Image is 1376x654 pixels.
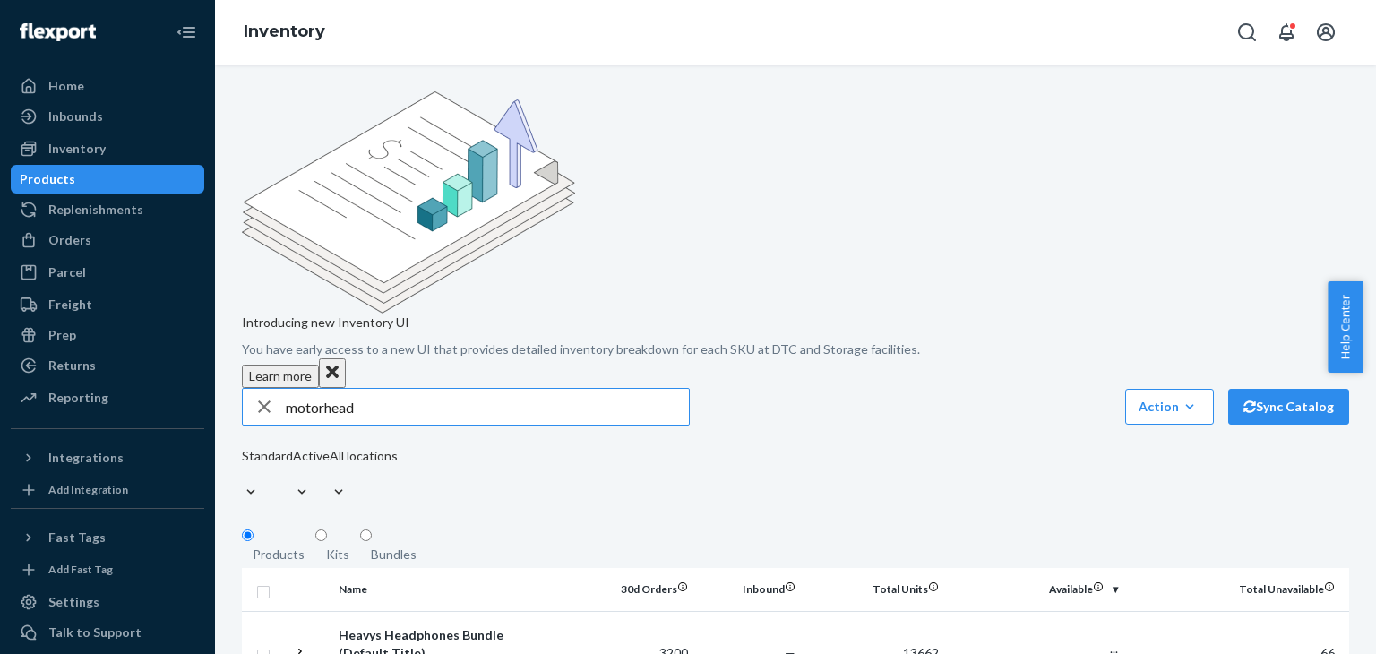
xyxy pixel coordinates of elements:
div: Fast Tags [48,529,106,546]
input: Standard [242,465,244,483]
th: Total Units [803,568,946,611]
img: new-reports-banner-icon.82668bd98b6a51aee86340f2a7b77ae3.png [242,91,575,314]
div: All locations [330,447,398,465]
div: Inventory [48,140,106,158]
button: Close [319,358,346,388]
div: Orders [48,231,91,249]
a: Inbounds [11,102,204,131]
p: You have early access to a new UI that provides detailed inventory breakdown for each SKU at DTC ... [242,340,1349,358]
div: Returns [48,357,96,374]
a: Add Fast Tag [11,559,204,581]
a: Inventory [11,134,204,163]
div: Kits [326,546,349,564]
a: Products [11,165,204,194]
div: Inbounds [48,108,103,125]
input: Search inventory by name or sku [286,389,689,425]
div: Freight [48,296,92,314]
button: Open notifications [1268,14,1304,50]
input: Active [293,465,295,483]
th: Name [331,568,533,611]
a: Replenishments [11,195,204,224]
div: Replenishments [48,201,143,219]
div: Products [20,170,75,188]
a: Orders [11,226,204,254]
a: Returns [11,351,204,380]
a: Inventory [244,22,325,41]
th: 30d Orders [588,568,695,611]
div: Prep [48,326,76,344]
div: Add Fast Tag [48,562,113,577]
button: Help Center [1328,281,1363,373]
button: Integrations [11,443,204,472]
button: Close Navigation [168,14,204,50]
input: Bundles [360,529,372,541]
input: Kits [315,529,327,541]
th: Total Unavailable [1125,568,1349,611]
input: All locations [330,465,331,483]
button: Open account menu [1308,14,1344,50]
div: Settings [48,593,99,611]
button: Action [1125,389,1214,425]
a: Add Integration [11,479,204,501]
div: Add Integration [48,482,128,497]
a: Reporting [11,383,204,412]
div: Bundles [371,546,417,564]
button: Learn more [242,365,319,388]
a: Parcel [11,258,204,287]
ol: breadcrumbs [229,6,340,58]
input: Products [242,529,254,541]
div: Products [253,546,305,564]
div: Active [293,447,330,465]
th: Inbound [695,568,803,611]
div: Standard [242,447,293,465]
a: Settings [11,588,204,616]
a: Prep [11,321,204,349]
a: Talk to Support [11,618,204,647]
button: Sync Catalog [1228,389,1349,425]
button: Open Search Box [1229,14,1265,50]
div: Reporting [48,389,108,407]
div: Action [1139,398,1200,416]
a: Freight [11,290,204,319]
div: Talk to Support [48,624,142,641]
div: Parcel [48,263,86,281]
button: Fast Tags [11,523,204,552]
a: Home [11,72,204,100]
img: Flexport logo [20,23,96,41]
div: Integrations [48,449,124,467]
div: Home [48,77,84,95]
p: Introducing new Inventory UI [242,314,1349,331]
th: Available [946,568,1125,611]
